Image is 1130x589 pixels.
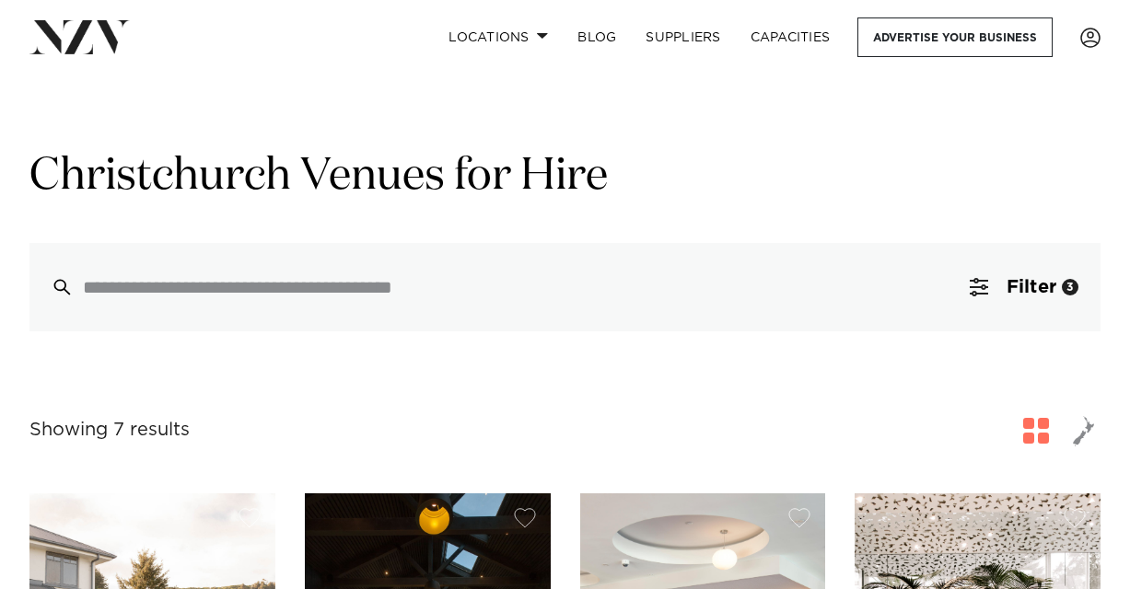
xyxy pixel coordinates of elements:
[1062,279,1078,295] div: 3
[29,20,130,53] img: nzv-logo.png
[736,17,845,57] a: Capacities
[857,17,1053,57] a: Advertise your business
[948,243,1101,331] button: Filter3
[1007,278,1056,296] span: Filter
[563,17,631,57] a: BLOG
[29,148,1101,206] h1: Christchurch Venues for Hire
[29,416,190,445] div: Showing 7 results
[631,17,735,57] a: SUPPLIERS
[434,17,563,57] a: Locations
